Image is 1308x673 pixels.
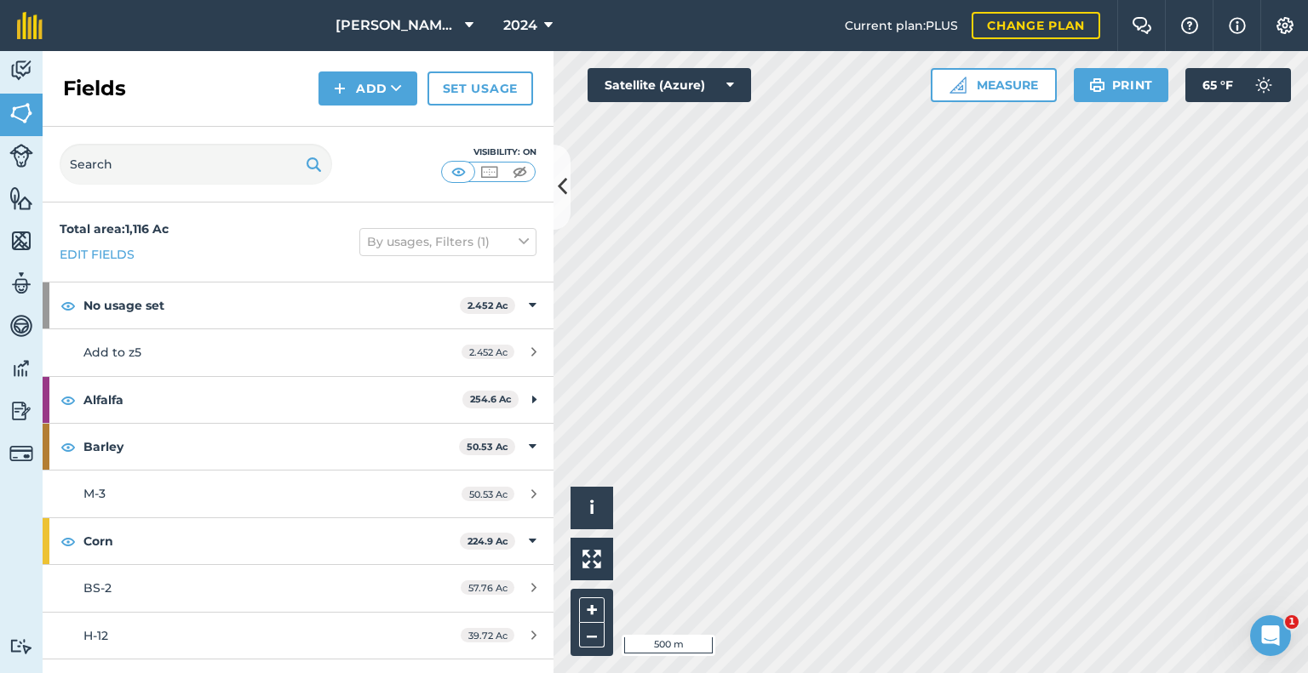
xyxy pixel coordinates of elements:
a: Add to z52.452 Ac [43,329,554,375]
img: svg+xml;base64,PHN2ZyB4bWxucz0iaHR0cDovL3d3dy53My5vcmcvMjAwMC9zdmciIHdpZHRoPSIxNCIgaGVpZ2h0PSIyNC... [334,78,346,99]
iframe: Intercom live chat [1250,615,1291,656]
img: fieldmargin Logo [17,12,43,39]
img: Two speech bubbles overlapping with the left bubble in the forefront [1132,17,1152,34]
div: Alfalfa254.6 Ac [43,377,554,423]
span: Current plan : PLUS [845,16,958,35]
img: Four arrows, one pointing top left, one top right, one bottom right and the last bottom left [582,550,601,568]
a: Set usage [427,71,533,106]
img: svg+xml;base64,PHN2ZyB4bWxucz0iaHR0cDovL3d3dy53My5vcmcvMjAwMC9zdmciIHdpZHRoPSI1NiIgaGVpZ2h0PSI2MC... [9,228,33,254]
span: 39.72 Ac [461,628,514,642]
span: 57.76 Ac [461,580,514,595]
div: Corn224.9 Ac [43,518,554,564]
span: M-3 [83,486,106,501]
img: svg+xml;base64,PD94bWwgdmVyc2lvbj0iMS4wIiBlbmNvZGluZz0idXRmLTgiPz4KPCEtLSBHZW5lcmF0b3I6IEFkb2JlIE... [9,398,33,424]
a: Edit fields [60,245,135,264]
img: svg+xml;base64,PD94bWwgdmVyc2lvbj0iMS4wIiBlbmNvZGluZz0idXRmLTgiPz4KPCEtLSBHZW5lcmF0b3I6IEFkb2JlIE... [9,356,33,381]
div: Visibility: On [441,145,536,159]
span: 2024 [503,15,537,36]
img: svg+xml;base64,PHN2ZyB4bWxucz0iaHR0cDovL3d3dy53My5vcmcvMjAwMC9zdmciIHdpZHRoPSIxOCIgaGVpZ2h0PSIyNC... [60,390,76,410]
a: BS-257.76 Ac [43,565,554,611]
strong: Alfalfa [83,377,462,423]
strong: 50.53 Ac [467,441,508,453]
a: Change plan [972,12,1100,39]
strong: 224.9 Ac [468,535,508,547]
span: 65 ° F [1202,68,1233,102]
img: svg+xml;base64,PD94bWwgdmVyc2lvbj0iMS4wIiBlbmNvZGluZz0idXRmLTgiPz4KPCEtLSBHZW5lcmF0b3I6IEFkb2JlIE... [9,638,33,654]
img: A question mark icon [1179,17,1200,34]
button: + [579,597,605,623]
span: 50.53 Ac [462,487,514,501]
button: Add [318,71,417,106]
span: H-12 [83,628,108,643]
img: svg+xml;base64,PD94bWwgdmVyc2lvbj0iMS4wIiBlbmNvZGluZz0idXRmLTgiPz4KPCEtLSBHZW5lcmF0b3I6IEFkb2JlIE... [9,442,33,465]
img: svg+xml;base64,PD94bWwgdmVyc2lvbj0iMS4wIiBlbmNvZGluZz0idXRmLTgiPz4KPCEtLSBHZW5lcmF0b3I6IEFkb2JlIE... [1247,68,1281,102]
div: Barley50.53 Ac [43,424,554,470]
button: – [579,623,605,647]
button: Print [1074,68,1169,102]
img: svg+xml;base64,PHN2ZyB4bWxucz0iaHR0cDovL3d3dy53My5vcmcvMjAwMC9zdmciIHdpZHRoPSI1MCIgaGVpZ2h0PSI0MC... [479,163,500,180]
h2: Fields [63,75,126,102]
strong: Corn [83,518,460,564]
img: svg+xml;base64,PHN2ZyB4bWxucz0iaHR0cDovL3d3dy53My5vcmcvMjAwMC9zdmciIHdpZHRoPSI1MCIgaGVpZ2h0PSI0MC... [509,163,531,180]
img: svg+xml;base64,PHN2ZyB4bWxucz0iaHR0cDovL3d3dy53My5vcmcvMjAwMC9zdmciIHdpZHRoPSI1NiIgaGVpZ2h0PSI2MC... [9,185,33,211]
img: svg+xml;base64,PD94bWwgdmVyc2lvbj0iMS4wIiBlbmNvZGluZz0idXRmLTgiPz4KPCEtLSBHZW5lcmF0b3I6IEFkb2JlIE... [9,313,33,339]
img: A cog icon [1275,17,1295,34]
span: 1 [1285,615,1299,629]
span: 2.452 Ac [462,345,514,359]
strong: 2.452 Ac [468,299,508,311]
a: H-1239.72 Ac [43,613,554,659]
img: svg+xml;base64,PHN2ZyB4bWxucz0iaHR0cDovL3d3dy53My5vcmcvMjAwMC9zdmciIHdpZHRoPSIxOSIgaGVpZ2h0PSIyNC... [306,154,322,174]
img: Ruler icon [949,77,967,94]
strong: No usage set [83,282,460,328]
img: svg+xml;base64,PD94bWwgdmVyc2lvbj0iMS4wIiBlbmNvZGluZz0idXRmLTgiPz4KPCEtLSBHZW5lcmF0b3I6IEFkb2JlIE... [9,58,33,83]
span: [PERSON_NAME] Farm [336,15,458,36]
strong: 254.6 Ac [470,393,512,405]
img: svg+xml;base64,PHN2ZyB4bWxucz0iaHR0cDovL3d3dy53My5vcmcvMjAwMC9zdmciIHdpZHRoPSIxOSIgaGVpZ2h0PSIyNC... [1089,75,1105,95]
span: Add to z5 [83,345,141,360]
span: BS-2 [83,580,112,596]
strong: Total area : 1,116 Ac [60,221,169,237]
img: svg+xml;base64,PHN2ZyB4bWxucz0iaHR0cDovL3d3dy53My5vcmcvMjAwMC9zdmciIHdpZHRoPSIxOCIgaGVpZ2h0PSIyNC... [60,295,76,316]
div: No usage set2.452 Ac [43,282,554,328]
button: By usages, Filters (1) [359,228,536,255]
strong: Barley [83,424,459,470]
input: Search [60,144,332,185]
button: Satellite (Azure) [588,68,751,102]
button: 65 °F [1185,68,1291,102]
a: M-350.53 Ac [43,471,554,516]
img: svg+xml;base64,PD94bWwgdmVyc2lvbj0iMS4wIiBlbmNvZGluZz0idXRmLTgiPz4KPCEtLSBHZW5lcmF0b3I6IEFkb2JlIE... [9,144,33,168]
img: svg+xml;base64,PHN2ZyB4bWxucz0iaHR0cDovL3d3dy53My5vcmcvMjAwMC9zdmciIHdpZHRoPSIxNyIgaGVpZ2h0PSIxNy... [1229,15,1246,36]
span: i [589,497,594,518]
button: i [571,487,613,529]
img: svg+xml;base64,PD94bWwgdmVyc2lvbj0iMS4wIiBlbmNvZGluZz0idXRmLTgiPz4KPCEtLSBHZW5lcmF0b3I6IEFkb2JlIE... [9,271,33,296]
img: svg+xml;base64,PHN2ZyB4bWxucz0iaHR0cDovL3d3dy53My5vcmcvMjAwMC9zdmciIHdpZHRoPSIxOCIgaGVpZ2h0PSIyNC... [60,436,76,457]
img: svg+xml;base64,PHN2ZyB4bWxucz0iaHR0cDovL3d3dy53My5vcmcvMjAwMC9zdmciIHdpZHRoPSI1MCIgaGVpZ2h0PSI0MC... [448,163,469,180]
img: svg+xml;base64,PHN2ZyB4bWxucz0iaHR0cDovL3d3dy53My5vcmcvMjAwMC9zdmciIHdpZHRoPSI1NiIgaGVpZ2h0PSI2MC... [9,100,33,126]
button: Measure [931,68,1057,102]
img: svg+xml;base64,PHN2ZyB4bWxucz0iaHR0cDovL3d3dy53My5vcmcvMjAwMC9zdmciIHdpZHRoPSIxOCIgaGVpZ2h0PSIyNC... [60,531,76,551]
